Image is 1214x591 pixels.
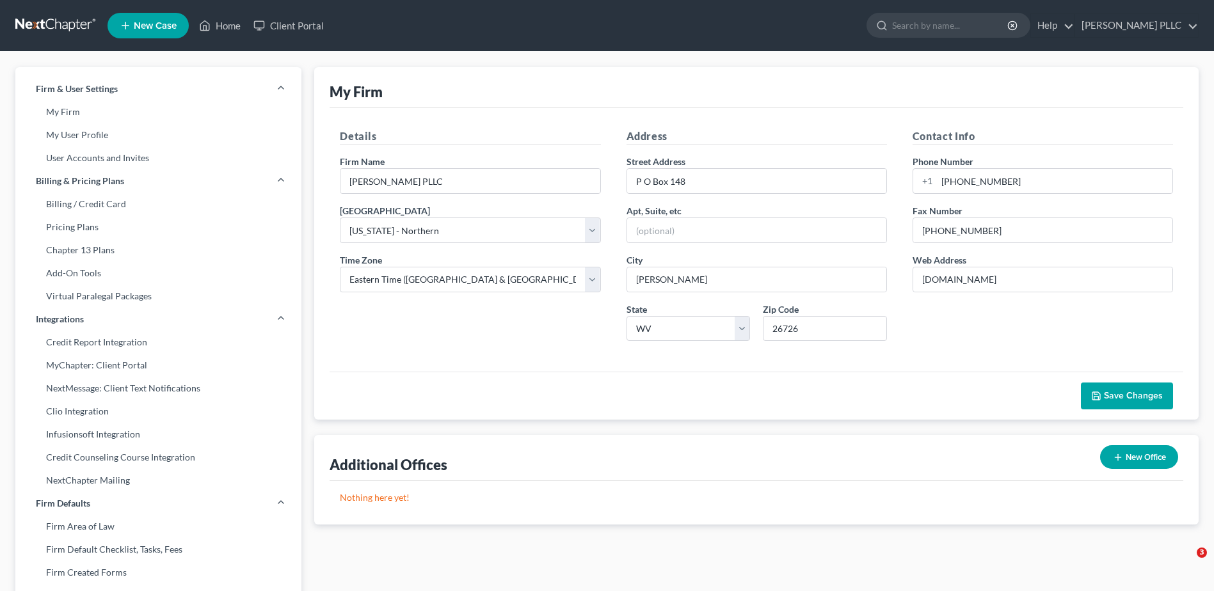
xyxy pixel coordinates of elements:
[15,446,301,469] a: Credit Counseling Course Integration
[913,267,1172,292] input: Enter web address....
[15,193,301,216] a: Billing / Credit Card
[15,169,301,193] a: Billing & Pricing Plans
[15,262,301,285] a: Add-On Tools
[15,492,301,515] a: Firm Defaults
[15,77,301,100] a: Firm & User Settings
[1031,14,1074,37] a: Help
[913,155,973,168] label: Phone Number
[340,129,600,145] h5: Details
[330,83,383,101] div: My Firm
[15,400,301,423] a: Clio Integration
[913,169,937,193] div: +1
[1081,382,1173,409] button: Save Changes
[1100,445,1178,469] button: New Office
[1075,14,1198,37] a: [PERSON_NAME] PLLC
[193,14,247,37] a: Home
[15,100,301,123] a: My Firm
[15,285,301,308] a: Virtual Paralegal Packages
[15,239,301,262] a: Chapter 13 Plans
[36,175,124,187] span: Billing & Pricing Plans
[763,316,887,342] input: XXXXX
[627,218,886,242] input: (optional)
[892,13,1009,37] input: Search by name...
[15,515,301,538] a: Firm Area of Law
[134,21,177,31] span: New Case
[913,253,966,267] label: Web Address
[15,469,301,492] a: NextChapter Mailing
[913,204,962,217] label: Fax Number
[247,14,330,37] a: Client Portal
[15,354,301,377] a: MyChapter: Client Portal
[1197,548,1207,558] span: 3
[627,204,682,217] label: Apt, Suite, etc
[15,216,301,239] a: Pricing Plans
[15,538,301,561] a: Firm Default Checklist, Tasks, Fees
[1170,548,1201,578] iframe: Intercom live chat
[627,129,887,145] h5: Address
[330,455,447,474] div: Additional Offices
[763,303,799,316] label: Zip Code
[340,253,382,267] label: Time Zone
[15,123,301,146] a: My User Profile
[627,253,643,267] label: City
[36,497,90,510] span: Firm Defaults
[15,331,301,354] a: Credit Report Integration
[36,83,118,95] span: Firm & User Settings
[15,308,301,331] a: Integrations
[1104,390,1163,401] span: Save Changes
[627,303,647,316] label: State
[15,377,301,400] a: NextMessage: Client Text Notifications
[913,129,1173,145] h5: Contact Info
[340,156,385,167] span: Firm Name
[340,491,1173,504] p: Nothing here yet!
[937,169,1172,193] input: Enter phone...
[340,204,430,217] label: [GEOGRAPHIC_DATA]
[36,313,84,326] span: Integrations
[15,146,301,169] a: User Accounts and Invites
[627,267,886,292] input: Enter city...
[913,218,1172,242] input: Enter fax...
[627,169,886,193] input: Enter address...
[15,561,301,584] a: Firm Created Forms
[627,155,685,168] label: Street Address
[340,169,600,193] input: Enter name...
[15,423,301,446] a: Infusionsoft Integration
